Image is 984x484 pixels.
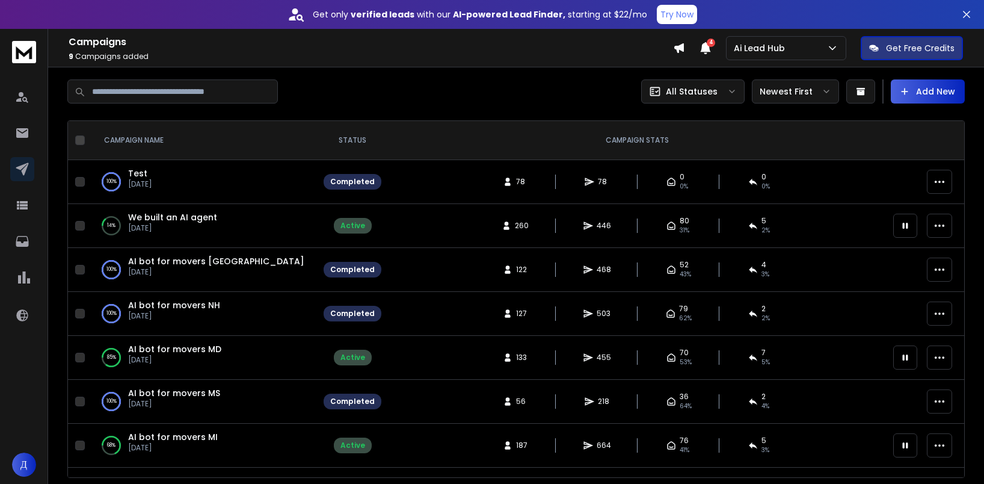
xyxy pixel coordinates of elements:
span: 4 [761,260,766,270]
strong: AI-powered Lead Finder, [453,8,565,20]
span: 76 [680,436,689,445]
p: Try Now [660,8,693,20]
span: 468 [597,265,611,275]
button: Д [12,453,36,477]
span: 2 [761,392,766,402]
span: 53 % [680,358,692,367]
button: Try Now [657,5,697,24]
button: Get Free Credits [861,36,963,60]
span: 503 [597,309,610,318]
p: [DATE] [128,311,220,321]
a: We built an AI agent [128,211,217,223]
span: 3 % [761,445,769,455]
td: 100%AI bot for movers [GEOGRAPHIC_DATA][DATE] [90,248,316,292]
span: 78 [598,177,610,187]
span: 218 [598,397,610,406]
a: Test [128,167,147,179]
span: 127 [516,309,528,318]
span: 56 [516,397,528,406]
span: 5 % [761,358,770,367]
p: Ai Lead Hub [734,42,790,54]
span: 5 [761,216,766,226]
a: AI bot for movers [GEOGRAPHIC_DATA] [128,255,304,267]
p: 85 % [107,352,116,364]
span: 52 [680,260,689,270]
span: 79 [679,304,688,314]
p: All Statuses [666,85,718,98]
span: 4 % [761,402,769,411]
span: 78 [516,177,528,187]
span: 2 [761,304,766,314]
p: [DATE] [128,399,220,409]
td: 100%AI bot for movers MS[DATE] [90,380,316,424]
button: Add New [891,79,965,104]
p: [DATE] [128,179,152,189]
span: 664 [597,441,611,450]
p: [DATE] [128,223,217,233]
span: 133 [516,353,528,362]
span: 446 [597,221,611,231]
span: 4 [707,39,715,47]
h1: Campaigns [69,35,673,49]
span: 0 % [761,182,770,191]
span: 2 % [761,226,770,235]
a: AI bot for movers MI [128,431,218,443]
td: 85%AI bot for movers MD[DATE] [90,336,316,380]
td: 100%Test[DATE] [90,160,316,204]
img: logo [12,41,36,63]
p: 100 % [106,308,117,320]
th: CAMPAIGN NAME [90,121,316,160]
span: 36 [680,392,689,402]
span: 122 [516,265,528,275]
span: 5 [761,436,766,445]
p: 100 % [106,176,117,188]
span: 41 % [680,445,689,455]
span: 43 % [680,270,691,279]
p: 100 % [106,264,117,276]
p: [DATE] [128,443,218,453]
span: 7 [761,348,766,358]
span: 0 % [680,182,688,191]
div: Active [340,441,365,450]
div: Active [340,221,365,231]
p: 68 % [107,439,115,451]
p: Get Free Credits [886,42,955,54]
div: Completed [330,309,375,318]
p: Get only with our starting at $22/mo [313,8,647,20]
span: AI bot for movers MD [128,343,221,355]
th: CAMPAIGN STATS [389,121,886,160]
button: Newest First [752,79,839,104]
td: 68%AI bot for movers MI[DATE] [90,424,316,468]
span: 2 % [761,314,770,323]
span: 260 [515,221,529,231]
span: 0 [761,172,766,182]
div: Active [340,353,365,362]
td: 14%We built an AI agent[DATE] [90,204,316,248]
a: AI bot for movers MS [128,387,220,399]
td: 100%AI bot for movers NH[DATE] [90,292,316,336]
span: 62 % [679,314,692,323]
div: Completed [330,177,375,187]
span: 455 [597,353,611,362]
p: [DATE] [128,267,304,277]
span: 70 [680,348,689,358]
span: 80 [680,216,689,226]
strong: verified leads [351,8,414,20]
div: Completed [330,265,375,275]
p: 100 % [106,396,117,408]
span: 187 [516,441,528,450]
p: [DATE] [128,355,221,365]
a: AI bot for movers NH [128,299,220,311]
th: STATUS [316,121,389,160]
p: 14 % [107,220,115,232]
div: Completed [330,397,375,406]
span: 31 % [680,226,689,235]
